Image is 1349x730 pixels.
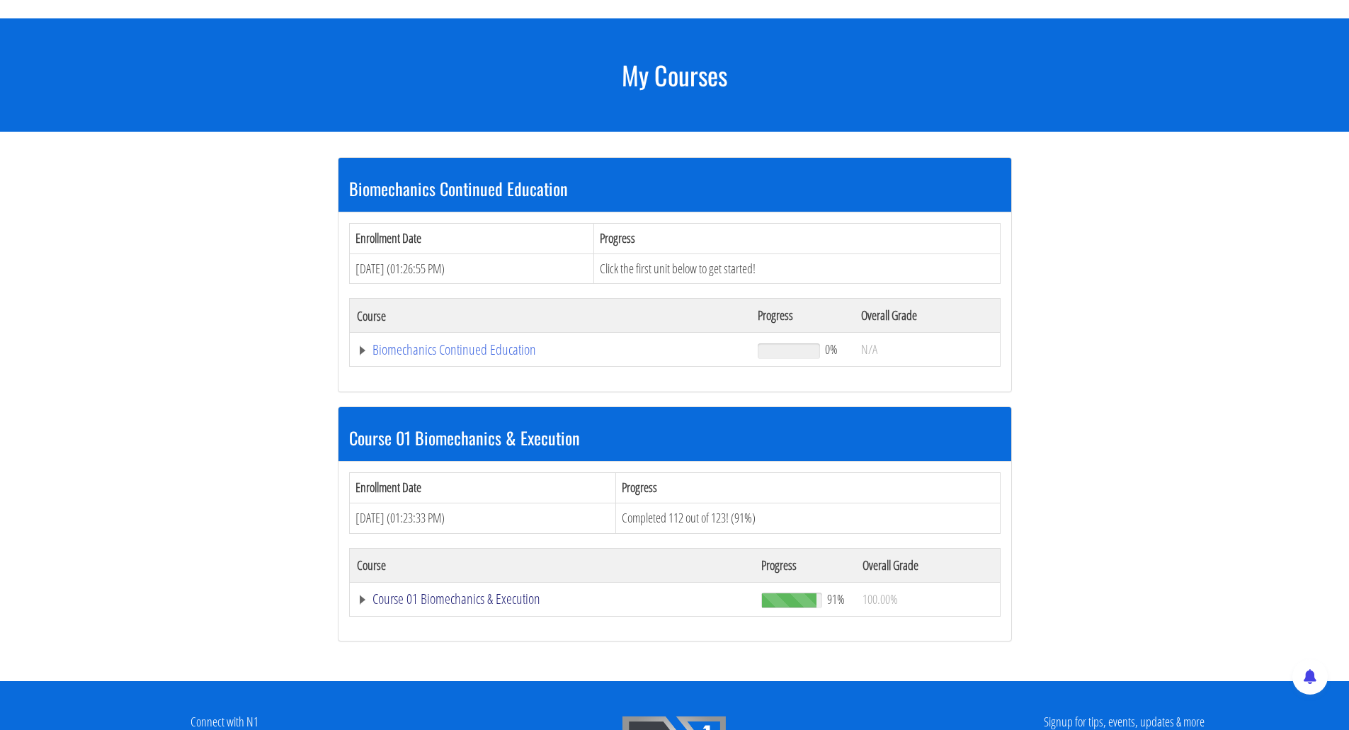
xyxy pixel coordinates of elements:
th: Progress [751,299,853,333]
td: [DATE] (01:23:33 PM) [349,503,616,533]
a: Biomechanics Continued Education [357,343,744,357]
td: Completed 112 out of 123! (91%) [616,503,1000,533]
h4: Connect with N1 [11,715,439,729]
h3: Course 01 Biomechanics & Execution [349,428,1001,447]
th: Overall Grade [855,548,1000,582]
th: Course [349,299,751,333]
td: Click the first unit below to get started! [594,253,1000,284]
th: Progress [754,548,855,582]
th: Enrollment Date [349,473,616,503]
th: Progress [594,223,1000,253]
td: N/A [854,333,1000,367]
h4: Signup for tips, events, updates & more [910,715,1338,729]
td: 100.00% [855,582,1000,616]
span: 0% [825,341,838,357]
th: Overall Grade [854,299,1000,333]
td: [DATE] (01:26:55 PM) [349,253,594,284]
th: Course [349,548,754,582]
th: Enrollment Date [349,223,594,253]
span: 91% [827,591,845,607]
a: Course 01 Biomechanics & Execution [357,592,748,606]
th: Progress [616,473,1000,503]
h3: Biomechanics Continued Education [349,179,1001,198]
